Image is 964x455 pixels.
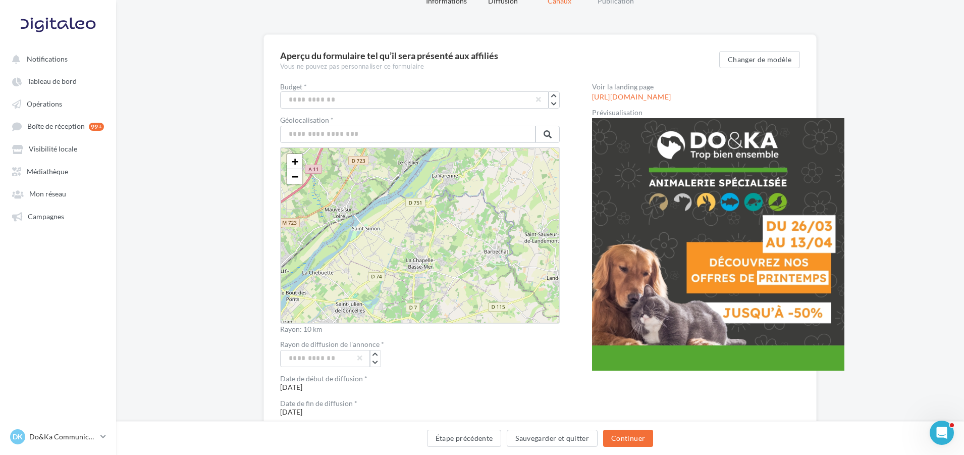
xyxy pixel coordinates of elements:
span: Tableau de bord [27,77,77,86]
button: Étape précédente [427,430,502,447]
div: Prévisualisation [592,109,800,116]
span: Opérations [27,99,62,108]
button: Changer de modèle [719,51,800,68]
a: Médiathèque [6,162,110,180]
span: + [292,155,298,168]
label: Budget * [280,83,560,90]
span: − [292,170,298,183]
label: Rayon de diffusion de l'annonce * [280,341,384,348]
button: Notifications [6,49,106,68]
span: Mon réseau [29,190,66,198]
img: Aperçu de la publication [592,118,844,371]
span: Boîte de réception [27,122,85,131]
div: 99+ [89,123,104,131]
button: Sauvegarder et quitter [507,430,598,447]
span: Notifications [27,55,68,63]
a: Boîte de réception 99+ [6,117,110,135]
div: Rayon: 10 km [280,326,560,333]
button: Continuer [603,430,653,447]
label: Géolocalisation * [280,117,560,124]
span: Médiathèque [27,167,68,176]
a: Opérations [6,94,110,113]
h3: Aperçu du formulaire tel qu’il sera présenté aux affiliés [280,51,719,60]
a: [URL][DOMAIN_NAME] [592,93,671,101]
span: Visibilité locale [29,145,77,154]
a: DK Do&Ka Communication [8,427,108,446]
div: Vous ne pouvez pas personnaliser ce formulaire [280,62,719,71]
iframe: Intercom live chat [930,421,954,445]
span: [DATE] [280,375,560,391]
a: Zoom out [287,169,302,184]
span: [DATE] [280,400,560,416]
a: Tableau de bord [6,72,110,90]
div: Date de fin de diffusion * [280,400,560,407]
a: Campagnes [6,207,110,225]
a: Zoom in [287,154,302,169]
a: Mon réseau [6,184,110,203]
div: Voir la landing page [592,83,800,90]
div: Date de début de diffusion * [280,375,560,382]
span: DK [13,432,23,442]
span: Campagnes [28,212,64,221]
p: Do&Ka Communication [29,432,96,442]
a: Visibilité locale [6,139,110,158]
